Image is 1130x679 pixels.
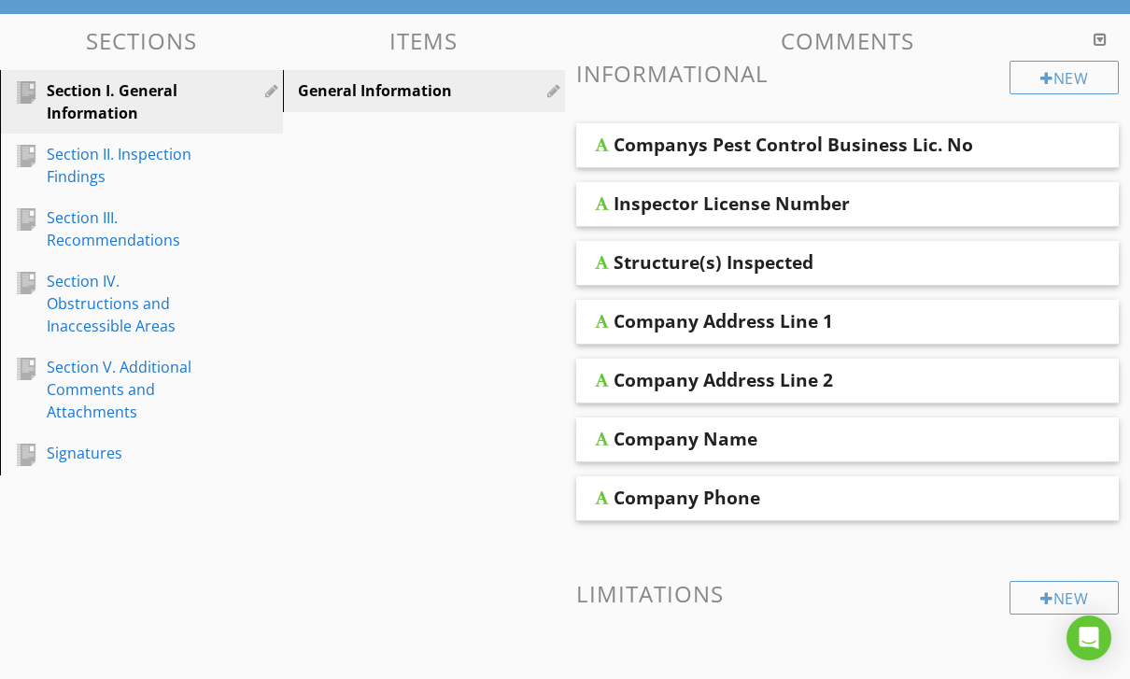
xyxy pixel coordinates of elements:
div: Section I. General Information [47,79,194,124]
div: General Information [298,79,487,102]
div: Inspector License Number [614,192,850,215]
div: Companys Pest Control Business Lic. No [614,134,973,156]
div: New [1010,61,1119,94]
div: Company Address Line 1 [614,310,833,332]
div: Open Intercom Messenger [1066,615,1111,660]
div: Company Address Line 2 [614,369,833,391]
div: New [1010,581,1119,615]
div: Structure(s) Inspected [614,251,813,274]
h3: Items [283,28,566,53]
h3: Informational [576,61,1119,86]
div: Section III. Recommendations [47,206,194,251]
div: Section II. Inspection Findings [47,143,194,188]
div: Section IV. Obstructions and Inaccessible Areas [47,270,194,337]
div: Section V. Additional Comments and Attachments [47,356,194,423]
div: Signatures [47,442,194,464]
div: Company Name [614,428,757,450]
div: Company Phone [614,487,760,509]
h3: Comments [576,28,1119,53]
h3: Limitations [576,581,1119,606]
